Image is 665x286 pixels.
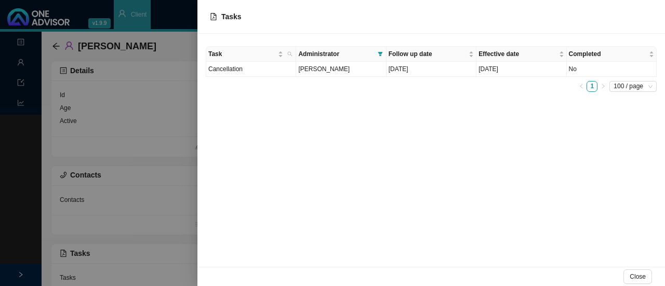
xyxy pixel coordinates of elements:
[376,47,385,61] span: filter
[623,269,652,284] button: Close
[476,47,566,62] th: Effective date
[609,81,657,92] div: Page Size
[569,49,647,59] span: Completed
[287,51,292,57] span: search
[206,47,296,62] th: Task
[614,81,653,91] span: 100 / page
[210,13,217,20] span: file-pdf
[587,81,597,91] a: 1
[387,47,476,62] th: Follow up date
[378,51,383,57] span: filter
[576,81,587,92] button: left
[567,62,657,77] td: No
[601,84,606,89] span: right
[221,12,242,21] span: Tasks
[208,49,276,59] span: Task
[387,62,476,77] td: [DATE]
[579,84,584,89] span: left
[476,62,566,77] td: [DATE]
[630,271,646,282] span: Close
[285,47,295,61] span: search
[597,81,608,92] button: right
[567,47,657,62] th: Completed
[389,49,467,59] span: Follow up date
[298,65,350,73] span: [PERSON_NAME]
[298,49,373,59] span: Administrator
[587,81,597,92] li: 1
[206,62,296,77] td: Cancellation
[576,81,587,92] li: Previous Page
[478,49,556,59] span: Effective date
[597,81,608,92] li: Next Page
